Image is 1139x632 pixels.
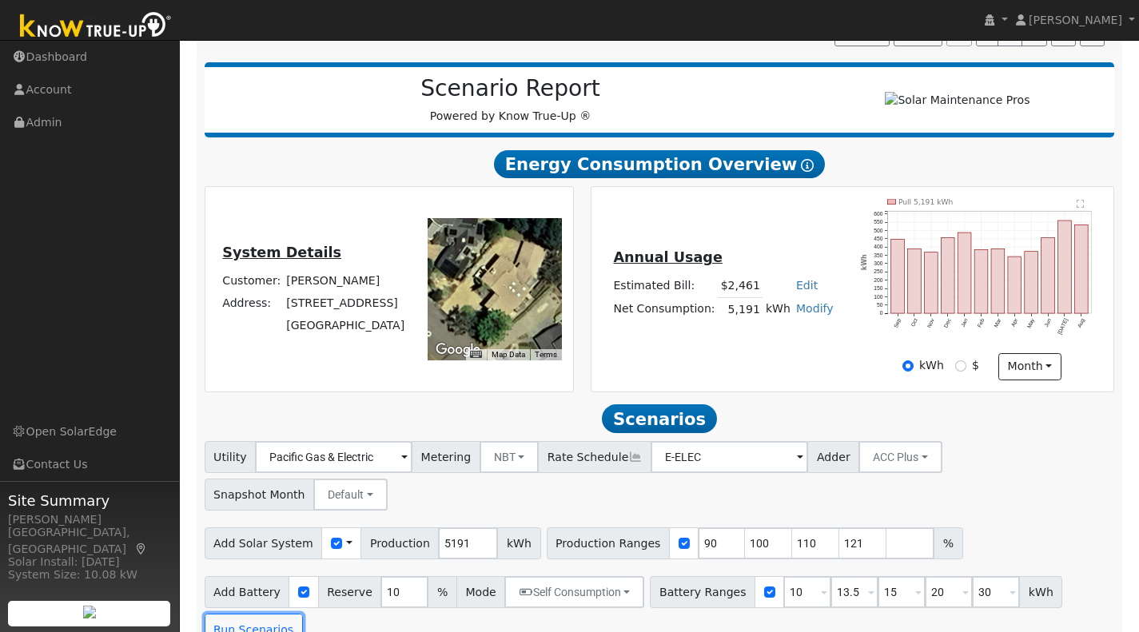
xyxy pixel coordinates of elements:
[994,316,1003,328] text: Mar
[880,310,883,316] text: 0
[885,92,1029,109] img: Solar Maintenance Pros
[432,340,484,360] a: Open this area in Google Maps (opens a new window)
[222,244,341,260] u: System Details
[613,249,722,265] u: Annual Usage
[492,349,525,360] button: Map Data
[412,441,480,473] span: Metering
[1075,225,1089,313] rect: onclick=""
[977,317,986,328] text: Feb
[220,292,284,315] td: Address:
[910,317,919,328] text: Oct
[602,404,716,433] span: Scenarios
[893,317,902,328] text: Sep
[1041,237,1055,313] rect: onclick=""
[1008,256,1022,313] rect: onclick=""
[1077,317,1086,328] text: Aug
[874,227,883,233] text: 500
[480,441,540,473] button: NBT
[925,252,938,312] rect: onclick=""
[874,219,883,225] text: 550
[926,316,936,328] text: Nov
[801,159,814,172] i: Show Help
[497,527,540,559] span: kWh
[958,233,972,313] rect: onclick=""
[205,479,315,511] span: Snapshot Month
[718,298,763,321] td: 5,191
[908,248,922,313] rect: onclick=""
[8,490,171,511] span: Site Summary
[1010,316,1020,328] text: Apr
[763,298,793,321] td: kWh
[428,576,456,608] span: %
[205,527,323,559] span: Add Solar System
[807,441,859,473] span: Adder
[470,349,481,360] button: Keyboard shortcuts
[456,576,505,608] span: Mode
[213,75,809,125] div: Powered by Know True-Up ®
[134,543,149,555] a: Map
[1026,317,1037,329] text: May
[874,276,883,282] text: 200
[718,275,763,298] td: $2,461
[504,576,644,608] button: Self Consumption
[874,268,883,274] text: 250
[1057,317,1069,336] text: [DATE]
[960,317,969,328] text: Jan
[284,269,408,292] td: [PERSON_NAME]
[934,527,962,559] span: %
[874,285,883,291] text: 150
[8,554,171,570] div: Solar Install: [DATE]
[12,9,180,45] img: Know True-Up
[955,360,966,372] input: $
[919,357,944,374] label: kWh
[8,511,171,528] div: [PERSON_NAME]
[796,279,818,292] a: Edit
[651,441,808,473] input: Select a Rate Schedule
[874,211,883,217] text: 600
[972,357,979,374] label: $
[650,576,755,608] span: Battery Ranges
[611,275,718,298] td: Estimated Bill:
[1029,14,1122,26] span: [PERSON_NAME]
[220,269,284,292] td: Customer:
[902,360,914,372] input: kWh
[360,527,439,559] span: Production
[432,340,484,360] img: Google
[83,606,96,618] img: retrieve
[313,479,388,511] button: Default
[1019,576,1062,608] span: kWh
[991,248,1005,313] rect: onclick=""
[898,197,954,205] text: Pull 5,191 kWh
[1044,317,1053,328] text: Jun
[975,249,989,313] rect: onclick=""
[8,524,171,558] div: [GEOGRAPHIC_DATA], [GEOGRAPHIC_DATA]
[1058,221,1072,313] rect: onclick=""
[318,576,382,608] span: Reserve
[861,254,868,270] text: kWh
[284,315,408,337] td: [GEOGRAPHIC_DATA]
[1025,251,1038,312] rect: onclick=""
[874,236,883,241] text: 450
[538,441,651,473] span: Rate Schedule
[942,237,955,313] rect: onclick=""
[494,150,825,179] span: Energy Consumption Overview
[535,350,557,359] a: Terms (opens in new tab)
[998,353,1061,380] button: month
[874,244,883,249] text: 400
[221,75,800,102] h2: Scenario Report
[858,441,942,473] button: ACC Plus
[874,252,883,257] text: 350
[874,260,883,266] text: 300
[205,576,290,608] span: Add Battery
[611,298,718,321] td: Net Consumption:
[8,566,171,583] div: System Size: 10.08 kW
[943,316,953,328] text: Dec
[547,527,670,559] span: Production Ranges
[891,239,905,313] rect: onclick=""
[877,302,883,308] text: 50
[205,441,257,473] span: Utility
[796,302,834,315] a: Modify
[1077,199,1085,208] text: 
[255,441,412,473] input: Select a Utility
[284,292,408,315] td: [STREET_ADDRESS]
